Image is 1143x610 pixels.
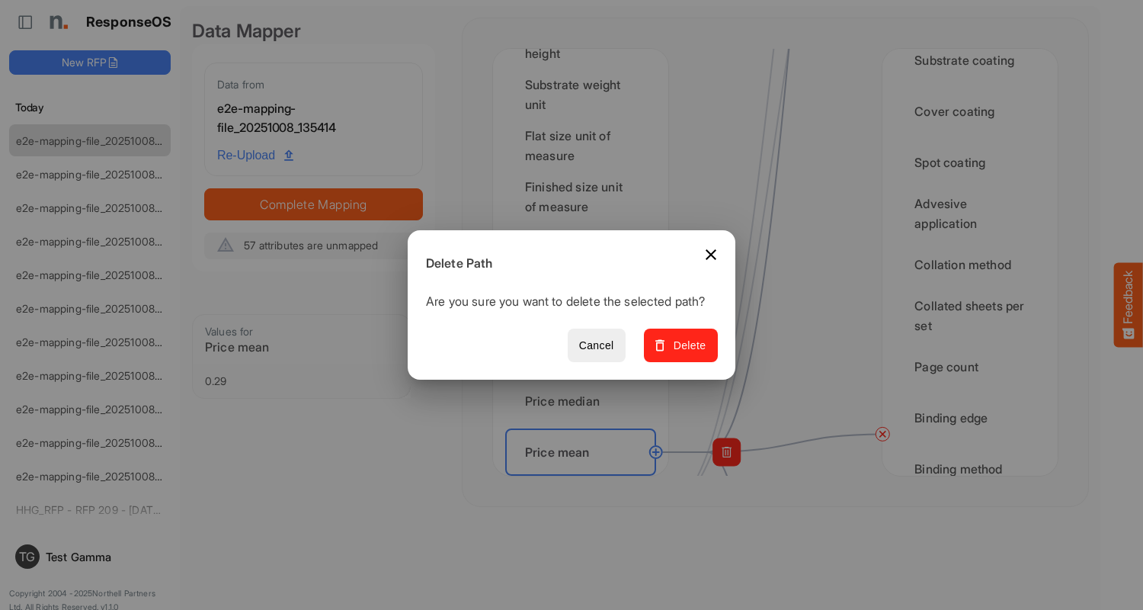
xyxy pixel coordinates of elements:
span: Cancel [579,336,614,355]
button: Cancel [568,329,626,363]
button: Delete [644,329,718,363]
button: Close dialog [693,236,729,273]
h6: Delete Path [426,254,706,274]
p: Are you sure you want to delete the selected path? [426,292,706,316]
span: Delete [655,336,706,355]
